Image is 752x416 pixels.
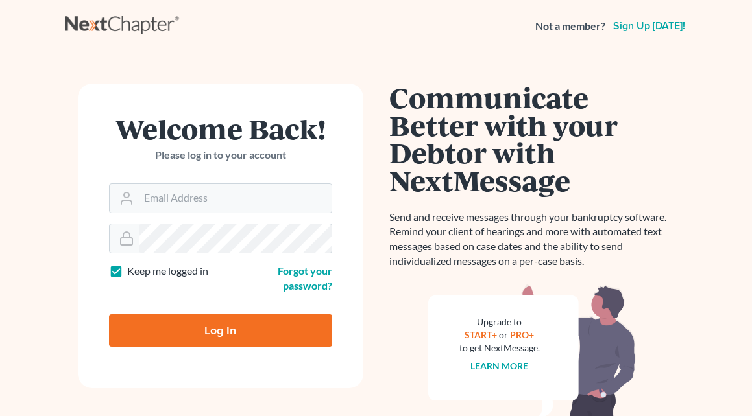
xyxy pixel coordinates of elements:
[278,264,332,292] a: Forgot your password?
[109,314,332,347] input: Log In
[139,184,332,213] input: Email Address
[389,210,675,269] p: Send and receive messages through your bankruptcy software. Remind your client of hearings and mo...
[109,148,332,163] p: Please log in to your account
[459,316,540,329] div: Upgrade to
[109,115,332,143] h1: Welcome Back!
[465,329,497,340] a: START+
[535,19,605,34] strong: Not a member?
[510,329,534,340] a: PRO+
[470,360,528,371] a: Learn more
[499,329,508,340] span: or
[127,264,208,279] label: Keep me logged in
[459,341,540,354] div: to get NextMessage.
[389,84,675,194] h1: Communicate Better with your Debtor with NextMessage
[611,21,688,31] a: Sign up [DATE]!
